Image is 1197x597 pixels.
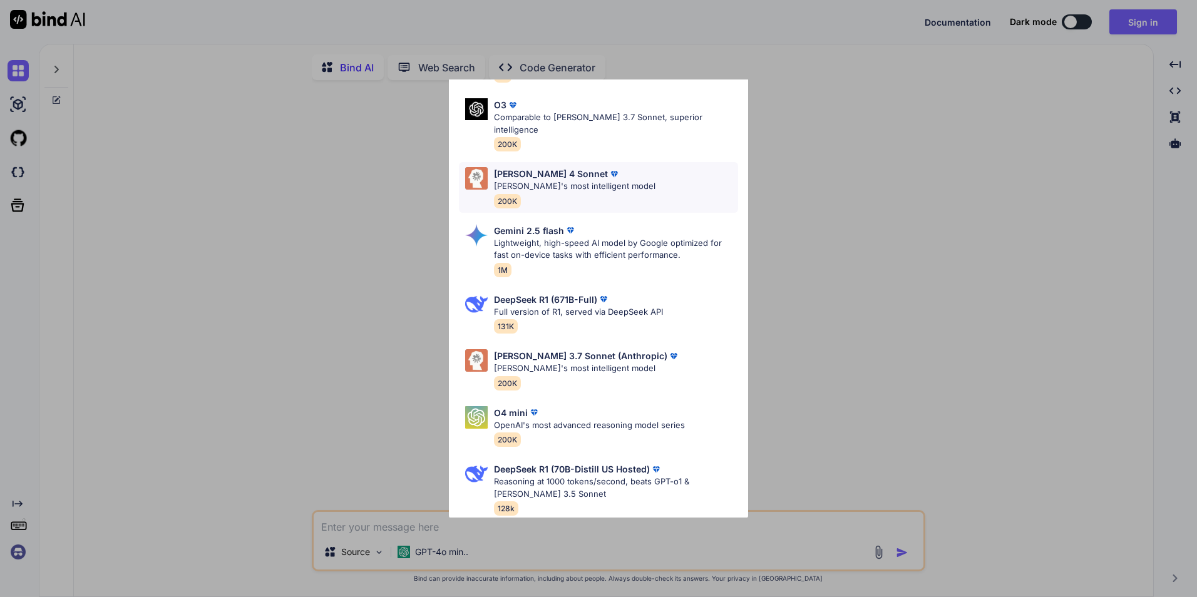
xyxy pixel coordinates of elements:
p: [PERSON_NAME] 4 Sonnet [494,167,608,180]
p: DeepSeek R1 (671B-Full) [494,293,597,306]
span: 1M [494,263,511,277]
p: O3 [494,98,506,111]
span: 200K [494,376,521,390]
span: 200K [494,194,521,208]
p: Lightweight, high-speed AI model by Google optimized for fast on-device tasks with efficient perf... [494,237,738,262]
img: premium [528,406,540,419]
img: premium [597,293,610,305]
span: 200K [494,432,521,447]
span: 128k [494,501,518,516]
img: Pick Models [465,293,488,315]
img: Pick Models [465,224,488,247]
p: [PERSON_NAME]'s most intelligent model [494,362,680,375]
p: DeepSeek R1 (70B-Distill US Hosted) [494,462,650,476]
p: [PERSON_NAME]'s most intelligent model [494,180,655,193]
img: Pick Models [465,406,488,429]
span: 131K [494,319,518,334]
p: Gemini 2.5 flash [494,224,564,237]
img: Pick Models [465,349,488,372]
img: premium [564,224,577,237]
p: Full version of R1, served via DeepSeek API [494,306,663,319]
span: 200K [494,137,521,151]
img: Pick Models [465,98,488,120]
img: premium [506,99,519,111]
p: [PERSON_NAME] 3.7 Sonnet (Anthropic) [494,349,667,362]
img: premium [650,463,662,476]
p: Reasoning at 1000 tokens/second, beats GPT-o1 & [PERSON_NAME] 3.5 Sonnet [494,476,738,500]
img: premium [667,350,680,362]
p: O4 mini [494,406,528,419]
img: Pick Models [465,462,488,485]
img: Pick Models [465,167,488,190]
p: Comparable to [PERSON_NAME] 3.7 Sonnet, superior intelligence [494,111,738,136]
img: premium [608,168,620,180]
p: OpenAI's most advanced reasoning model series [494,419,685,432]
